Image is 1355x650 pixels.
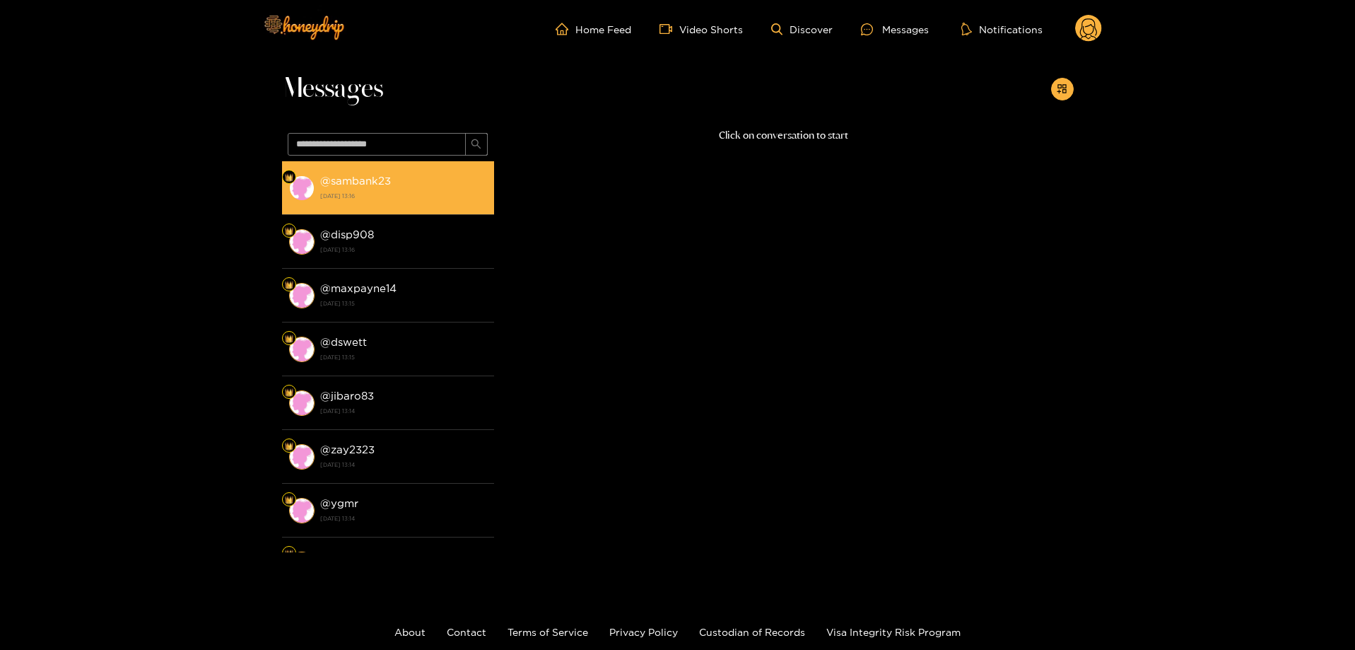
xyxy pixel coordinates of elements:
[1057,83,1067,95] span: appstore-add
[320,297,487,310] strong: [DATE] 13:15
[289,390,315,416] img: conversation
[1051,78,1074,100] button: appstore-add
[285,496,293,504] img: Fan Level
[556,23,575,35] span: home
[447,627,486,637] a: Contact
[285,550,293,558] img: Fan Level
[320,497,358,509] strong: @ ygmr
[320,175,391,187] strong: @ sambank23
[320,405,487,417] strong: [DATE] 13:14
[285,442,293,451] img: Fan Level
[556,23,631,35] a: Home Feed
[320,551,399,563] strong: @ sammy12366
[320,458,487,471] strong: [DATE] 13:14
[289,444,315,470] img: conversation
[289,229,315,255] img: conversation
[394,627,426,637] a: About
[320,390,374,402] strong: @ jibaro83
[285,227,293,236] img: Fan Level
[289,283,315,308] img: conversation
[699,627,805,637] a: Custodian of Records
[289,552,315,577] img: conversation
[320,282,397,294] strong: @ maxpayne14
[494,127,1074,144] p: Click on conversation to start
[471,139,481,151] span: search
[285,281,293,289] img: Fan Level
[957,22,1047,36] button: Notifications
[320,190,487,202] strong: [DATE] 13:16
[320,351,487,364] strong: [DATE] 13:15
[771,23,833,35] a: Discover
[282,72,383,106] span: Messages
[320,228,374,240] strong: @ disp908
[659,23,679,35] span: video-camera
[285,173,293,182] img: Fan Level
[508,627,588,637] a: Terms of Service
[320,512,487,525] strong: [DATE] 13:14
[609,627,678,637] a: Privacy Policy
[659,23,743,35] a: Video Shorts
[861,21,929,37] div: Messages
[320,243,487,256] strong: [DATE] 13:16
[289,337,315,362] img: conversation
[289,498,315,523] img: conversation
[289,175,315,201] img: conversation
[465,133,488,156] button: search
[826,627,961,637] a: Visa Integrity Risk Program
[320,336,367,348] strong: @ dswett
[285,388,293,397] img: Fan Level
[285,335,293,343] img: Fan Level
[320,443,375,455] strong: @ zay2323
